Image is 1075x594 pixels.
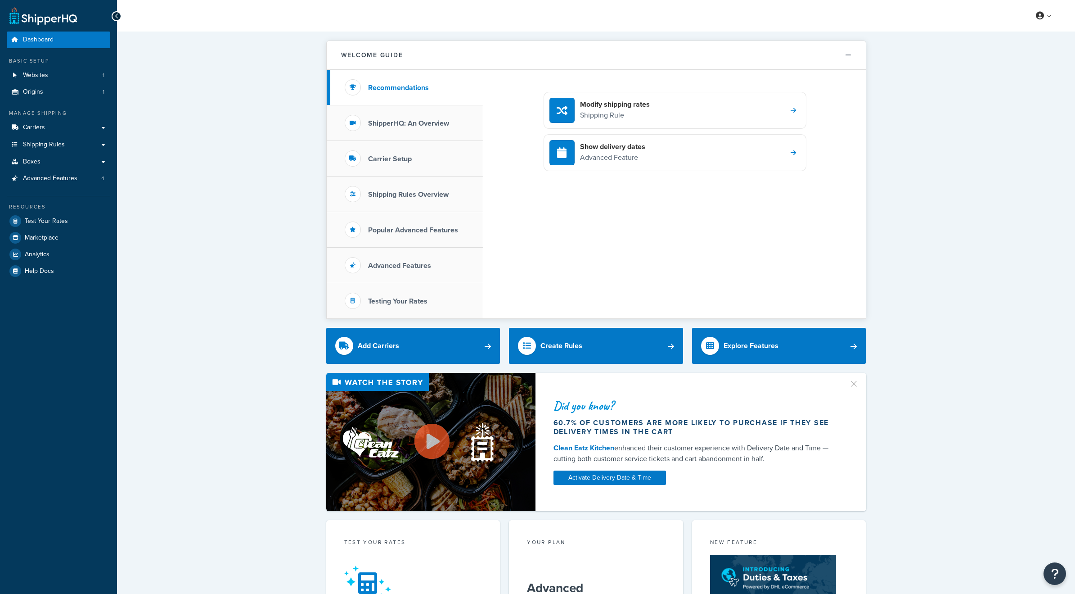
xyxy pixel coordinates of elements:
[23,175,77,182] span: Advanced Features
[580,142,645,152] h4: Show delivery dates
[7,170,110,187] a: Advanced Features4
[23,158,40,166] span: Boxes
[7,136,110,153] a: Shipping Rules
[103,72,104,79] span: 1
[7,170,110,187] li: Advanced Features
[7,246,110,263] a: Analytics
[580,109,650,121] p: Shipping Rule
[7,67,110,84] a: Websites1
[25,234,58,242] span: Marketplace
[368,262,431,270] h3: Advanced Features
[7,119,110,136] a: Carriers
[7,84,110,100] li: Origins
[7,230,110,246] a: Marketplace
[326,328,500,364] a: Add Carriers
[368,297,427,305] h3: Testing Your Rates
[553,471,666,485] a: Activate Delivery Date & Time
[553,443,614,453] a: Clean Eatz Kitchen
[692,328,866,364] a: Explore Features
[327,41,866,70] button: Welcome Guide
[7,213,110,229] a: Test Your Rates
[23,36,54,44] span: Dashboard
[358,340,399,352] div: Add Carriers
[7,84,110,100] a: Origins1
[7,263,110,279] a: Help Docs
[326,373,535,511] img: Video thumbnail
[509,328,683,364] a: Create Rules
[23,72,48,79] span: Websites
[23,141,65,149] span: Shipping Rules
[553,443,838,464] div: enhanced their customer experience with Delivery Date and Time — cutting both customer service ti...
[368,190,449,199] h3: Shipping Rules Overview
[710,538,848,549] div: New Feature
[25,218,68,225] span: Test Your Rates
[7,57,110,65] div: Basic Setup
[540,340,582,352] div: Create Rules
[23,124,45,131] span: Carriers
[368,84,429,92] h3: Recommendations
[7,203,110,211] div: Resources
[7,109,110,117] div: Manage Shipping
[553,399,838,412] div: Did you know?
[23,88,43,96] span: Origins
[7,154,110,170] a: Boxes
[7,32,110,48] a: Dashboard
[7,67,110,84] li: Websites
[341,52,403,59] h2: Welcome Guide
[25,268,54,275] span: Help Docs
[368,226,458,234] h3: Popular Advanced Features
[101,175,104,182] span: 4
[368,155,412,163] h3: Carrier Setup
[1044,562,1066,585] button: Open Resource Center
[344,538,482,549] div: Test your rates
[368,119,449,127] h3: ShipperHQ: An Overview
[103,88,104,96] span: 1
[580,100,650,109] h4: Modify shipping rates
[724,340,778,352] div: Explore Features
[527,538,665,549] div: Your Plan
[25,251,49,258] span: Analytics
[553,418,838,436] div: 60.7% of customers are more likely to purchase if they see delivery times in the cart
[580,152,645,163] p: Advanced Feature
